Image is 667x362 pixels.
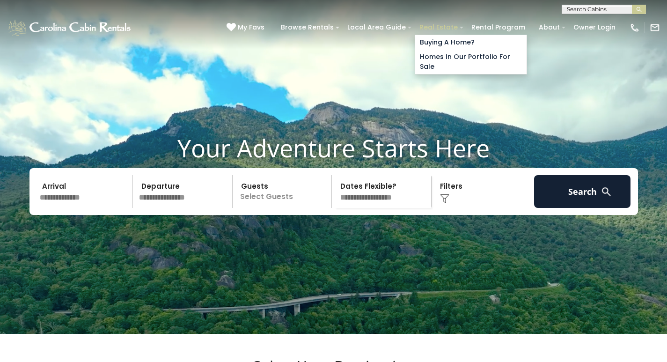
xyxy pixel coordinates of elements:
a: Owner Login [569,20,620,35]
a: Real Estate [415,20,462,35]
a: Browse Rentals [276,20,338,35]
a: Buying A Home? [415,35,527,50]
h1: Your Adventure Starts Here [7,133,660,163]
img: filter--v1.png [440,194,449,203]
img: phone-regular-white.png [630,22,640,33]
img: search-regular-white.png [601,186,612,198]
a: Homes in Our Portfolio For Sale [415,50,527,74]
a: My Favs [227,22,267,33]
img: White-1-1-2.png [7,18,133,37]
a: About [534,20,564,35]
span: My Favs [238,22,264,32]
a: Rental Program [467,20,530,35]
a: Local Area Guide [343,20,410,35]
button: Search [534,175,631,208]
img: mail-regular-white.png [650,22,660,33]
p: Select Guests [235,175,332,208]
